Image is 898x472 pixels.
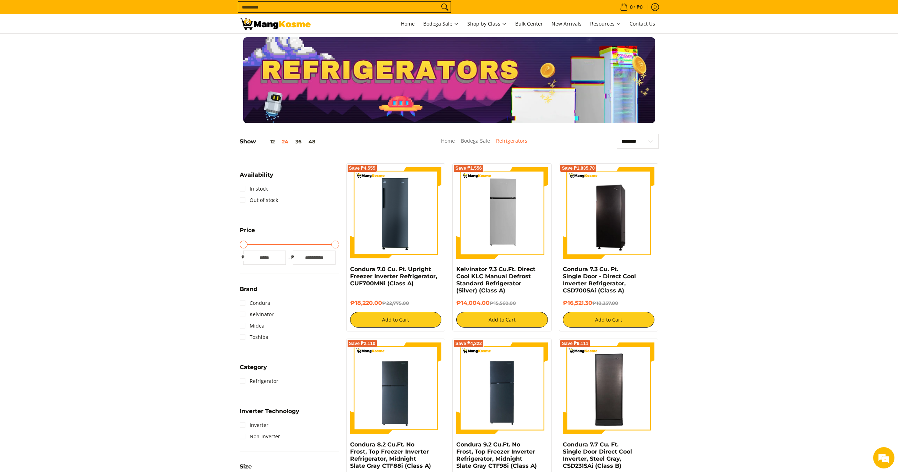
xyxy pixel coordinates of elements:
a: Condura 7.0 Cu. Ft. Upright Freezer Inverter Refrigerator, CUF700MNi (Class A) [350,266,437,287]
img: Condura 7.0 Cu. Ft. Upright Freezer Inverter Refrigerator, CUF700MNi (Class A) [350,167,442,259]
span: Bulk Center [515,20,543,27]
span: Save ₱2,110 [349,341,376,346]
a: Kelvinator 7.3 Cu.Ft. Direct Cool KLC Manual Defrost Standard Refrigerator (Silver) (Class A) [456,266,535,294]
img: Condura 8.2 Cu.Ft. No Frost, Top Freezer Inverter Refrigerator, Midnight Slate Gray CTF88i (Class A) [350,342,442,434]
a: Refrigerators [496,137,527,144]
span: Resources [590,20,621,28]
a: Condura 9.2 Cu.Ft. No Frost, Top Freezer Inverter Refrigerator, Midnight Slate Gray CTF98i (Class A) [456,441,537,469]
a: Kelvinator [240,309,274,320]
a: Condura 8.2 Cu.Ft. No Frost, Top Freezer Inverter Refrigerator, Midnight Slate Gray CTF88i (Class A) [350,441,431,469]
span: 0 [629,5,634,10]
a: Bulk Center [512,14,546,33]
span: Save ₱1,835.70 [562,166,595,170]
span: Inverter Technology [240,408,299,414]
del: ₱22,775.00 [382,300,409,306]
a: In stock [240,183,268,194]
span: Price [240,227,255,233]
a: Out of stock [240,194,278,206]
a: Non-Inverter [240,431,280,442]
button: 24 [278,139,292,144]
span: Category [240,364,267,370]
del: ₱18,357.00 [592,300,618,306]
button: 12 [256,139,278,144]
img: Bodega Sale Refrigerator l Mang Kosme: Home Appliances Warehouse Sale [240,18,311,30]
button: 36 [292,139,305,144]
span: • [618,3,645,11]
a: Midea [240,320,265,331]
span: Size [240,464,252,470]
a: Home [397,14,418,33]
span: Shop by Class [467,20,507,28]
a: Shop by Class [464,14,510,33]
summary: Open [240,172,273,183]
img: Kelvinator 7.3 Cu.Ft. Direct Cool KLC Manual Defrost Standard Refrigerator (Silver) (Class A) [456,167,548,259]
summary: Open [240,408,299,419]
button: Add to Cart [456,312,548,328]
img: Condura 7.3 Cu. Ft. Single Door - Direct Cool Inverter Refrigerator, CSD700SAi (Class A) [563,168,654,258]
img: Condura 7.7 Cu. Ft. Single Door Direct Cool Inverter, Steel Gray, CSD231SAi (Class B) [563,344,654,433]
span: Contact Us [630,20,655,27]
a: Resources [587,14,625,33]
span: New Arrivals [551,20,582,27]
a: Toshiba [240,331,268,343]
h5: Show [240,138,319,145]
nav: Breadcrumbs [389,137,579,153]
h6: ₱18,220.00 [350,300,442,307]
del: ₱15,560.00 [490,300,516,306]
summary: Open [240,364,267,375]
a: Bodega Sale [420,14,462,33]
button: 48 [305,139,319,144]
span: ₱ [289,254,296,261]
nav: Main Menu [318,14,659,33]
span: Home [401,20,415,27]
button: Search [439,2,451,12]
summary: Open [240,286,257,297]
img: Condura 9.2 Cu.Ft. No Frost, Top Freezer Inverter Refrigerator, Midnight Slate Gray CTF98i (Class A) [456,342,548,434]
button: Add to Cart [350,312,442,328]
h6: ₱14,004.00 [456,300,548,307]
span: Bodega Sale [423,20,459,28]
span: Save ₱4,555 [349,166,376,170]
span: Brand [240,286,257,292]
h6: ₱16,521.30 [563,300,654,307]
a: Contact Us [626,14,659,33]
a: Refrigerator [240,375,278,387]
a: Bodega Sale [461,137,490,144]
span: Save ₱9,111 [562,341,588,346]
a: Condura [240,297,270,309]
span: ₱ [240,254,247,261]
span: Save ₱1,556 [455,166,482,170]
button: Add to Cart [563,312,654,328]
span: Save ₱4,322 [455,341,482,346]
span: ₱0 [636,5,644,10]
a: New Arrivals [548,14,585,33]
summary: Open [240,227,255,238]
a: Inverter [240,419,268,431]
a: Condura 7.3 Cu. Ft. Single Door - Direct Cool Inverter Refrigerator, CSD700SAi (Class A) [563,266,636,294]
a: Condura 7.7 Cu. Ft. Single Door Direct Cool Inverter, Steel Gray, CSD231SAi (Class B) [563,441,632,469]
a: Home [441,137,455,144]
span: Availability [240,172,273,178]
